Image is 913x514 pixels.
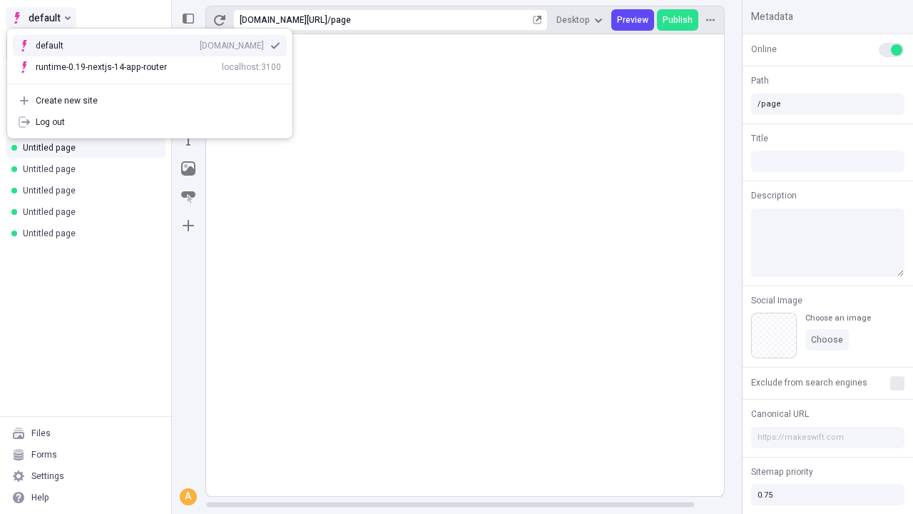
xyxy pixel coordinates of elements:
[327,14,331,26] div: /
[751,189,797,202] span: Description
[31,428,51,439] div: Files
[31,449,57,460] div: Forms
[7,29,292,84] div: Suggestions
[29,9,61,26] span: default
[23,206,154,218] div: Untitled page
[663,14,693,26] span: Publish
[175,156,201,181] button: Image
[240,14,327,26] div: [URL][DOMAIN_NAME]
[36,40,86,51] div: default
[181,490,195,504] div: A
[751,376,867,389] span: Exclude from search engines
[36,61,167,73] div: runtime-0.19-nextjs-14-app-router
[751,294,802,307] span: Social Image
[23,163,154,175] div: Untitled page
[751,408,809,420] span: Canonical URL
[751,427,904,448] input: https://makeswift.com
[751,43,777,56] span: Online
[811,334,843,346] span: Choose
[23,185,154,196] div: Untitled page
[805,313,871,323] div: Choose an image
[551,9,608,31] button: Desktop
[331,14,530,26] div: page
[175,184,201,210] button: Button
[751,132,768,145] span: Title
[222,61,281,73] div: localhost:3100
[23,228,154,239] div: Untitled page
[751,465,813,478] span: Sitemap priority
[6,7,76,29] button: Select site
[556,14,590,26] span: Desktop
[611,9,654,31] button: Preview
[617,14,648,26] span: Preview
[23,142,154,153] div: Untitled page
[200,40,264,51] div: [DOMAIN_NAME]
[751,74,769,87] span: Path
[805,329,849,351] button: Choose
[175,127,201,153] button: Text
[31,470,64,482] div: Settings
[657,9,698,31] button: Publish
[31,492,49,503] div: Help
